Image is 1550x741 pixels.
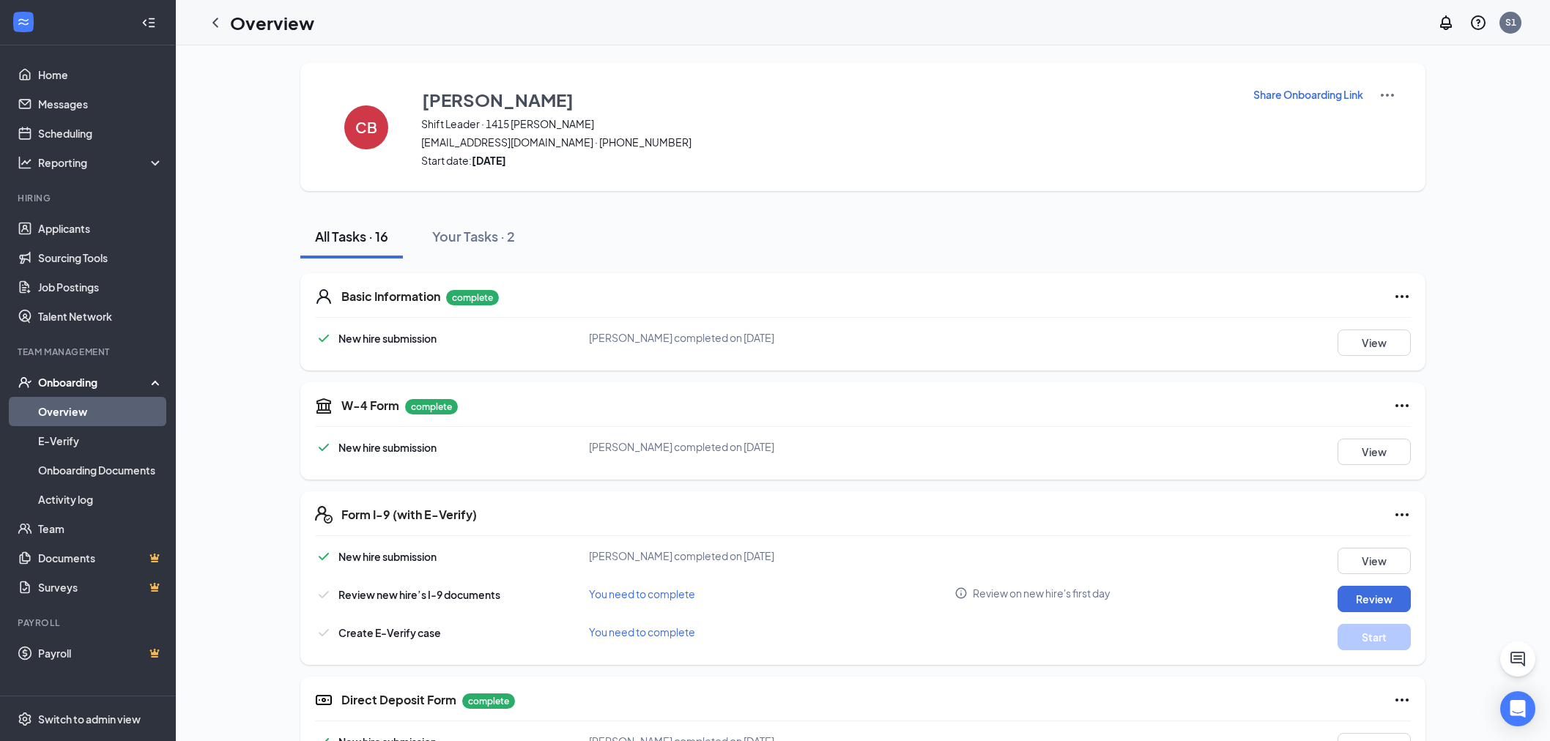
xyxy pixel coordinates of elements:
[38,60,163,89] a: Home
[18,192,160,204] div: Hiring
[1338,586,1411,612] button: Review
[421,153,1234,168] span: Start date:
[38,638,163,668] a: PayrollCrown
[38,426,163,455] a: E-Verify
[1437,14,1455,31] svg: Notifications
[462,693,515,709] p: complete
[1338,329,1411,356] button: View
[1393,691,1411,709] svg: Ellipses
[1469,14,1487,31] svg: QuestionInfo
[18,346,160,358] div: Team Management
[341,288,440,305] h5: Basic Information
[1253,87,1363,102] p: Share Onboarding Link
[1509,650,1527,668] svg: ChatActive
[38,119,163,148] a: Scheduling
[341,507,477,523] h5: Form I-9 (with E-Verify)
[315,397,333,414] svg: TaxGovernmentIcon
[422,87,574,112] h3: [PERSON_NAME]
[973,586,1110,600] span: Review on new hire's first day
[446,290,499,305] p: complete
[315,288,333,305] svg: User
[1393,397,1411,414] svg: Ellipses
[338,332,437,345] span: New hire submission
[38,214,163,243] a: Applicants
[141,15,156,30] svg: Collapse
[38,375,151,390] div: Onboarding
[589,331,774,344] span: [PERSON_NAME] completed on [DATE]
[1500,641,1535,677] button: ChatActive
[421,116,1234,131] span: Shift Leader · 1415 [PERSON_NAME]
[1393,288,1411,305] svg: Ellipses
[1505,16,1516,29] div: S1
[355,122,377,133] h4: CB
[432,227,515,245] div: Your Tasks · 2
[1338,624,1411,650] button: Start
[38,155,164,170] div: Reporting
[338,550,437,563] span: New hire submission
[315,586,333,603] svg: Checkmark
[338,441,437,454] span: New hire submission
[330,86,403,168] button: CB
[38,243,163,272] a: Sourcing Tools
[1338,439,1411,465] button: View
[421,135,1234,149] span: [EMAIL_ADDRESS][DOMAIN_NAME] · [PHONE_NUMBER]
[38,302,163,331] a: Talent Network
[38,485,163,514] a: Activity log
[589,587,695,600] span: You need to complete
[1393,506,1411,524] svg: Ellipses
[954,587,968,600] svg: Info
[1379,86,1396,104] img: More Actions
[38,712,141,726] div: Switch to admin view
[38,455,163,485] a: Onboarding Documents
[18,617,160,629] div: Payroll
[589,625,695,638] span: You need to complete
[38,514,163,543] a: Team
[421,86,1234,113] button: [PERSON_NAME]
[338,626,441,639] span: Create E-Verify case
[315,624,333,641] svg: Checkmark
[18,155,32,170] svg: Analysis
[405,399,458,414] p: complete
[18,375,32,390] svg: UserCheck
[16,15,31,29] svg: WorkstreamLogo
[338,588,500,601] span: Review new hire’s I-9 documents
[315,439,333,456] svg: Checkmark
[18,712,32,726] svg: Settings
[315,548,333,565] svg: Checkmark
[1338,548,1411,574] button: View
[315,227,388,245] div: All Tasks · 16
[315,329,333,347] svg: Checkmark
[341,692,456,708] h5: Direct Deposit Form
[38,397,163,426] a: Overview
[1500,691,1535,726] div: Open Intercom Messenger
[38,573,163,602] a: SurveysCrown
[315,506,333,524] svg: FormI9EVerifyIcon
[38,89,163,119] a: Messages
[589,440,774,453] span: [PERSON_NAME] completed on [DATE]
[1253,86,1364,103] button: Share Onboarding Link
[589,549,774,562] span: [PERSON_NAME] completed on [DATE]
[472,154,506,167] strong: [DATE]
[315,691,333,709] svg: DirectDepositIcon
[38,272,163,302] a: Job Postings
[38,543,163,573] a: DocumentsCrown
[341,398,399,414] h5: W-4 Form
[230,10,314,35] h1: Overview
[207,14,224,31] svg: ChevronLeft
